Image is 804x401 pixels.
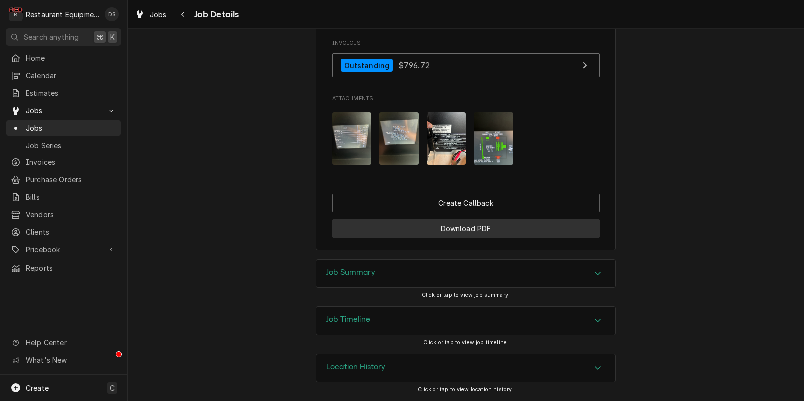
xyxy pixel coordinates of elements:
a: Reports [6,260,121,276]
span: Home [26,53,116,63]
div: Accordion Header [316,307,615,335]
img: NpcrpdYgQPiseyGJrEbw [427,112,466,165]
div: Job Summary [316,259,616,288]
img: u9mivu7Taui2Bh5uLuq0 [379,112,419,165]
img: sN3SC9qtRiiwzOEumrh4 [332,112,372,165]
a: Purchase Orders [6,171,121,188]
div: Attachments [332,95,600,173]
span: ⌘ [96,32,103,42]
button: Navigate back [175,6,191,22]
div: Restaurant Equipment Diagnostics's Avatar [9,7,23,21]
a: Go to Jobs [6,102,121,119]
div: Accordion Header [316,354,615,382]
span: Pricebook [26,244,101,255]
span: Jobs [26,105,101,116]
a: Jobs [6,120,121,136]
a: View Invoice [332,53,600,78]
span: Reports [26,263,116,273]
div: Outstanding [341,59,393,72]
button: Create Callback [332,194,600,212]
div: Accordion Header [316,260,615,288]
a: Calendar [6,67,121,84]
div: DS [105,7,119,21]
div: R [9,7,23,21]
span: Job Details [191,8,239,21]
span: Attachments [332,104,600,173]
a: Job Series [6,137,121,154]
span: Jobs [150,9,167,20]
div: Button Group Row [332,212,600,238]
button: Search anything⌘K [6,28,121,46]
button: Download PDF [332,219,600,238]
button: Accordion Details Expand Trigger [316,260,615,288]
a: Home [6,50,121,66]
span: Click or tap to view job summary. [422,292,510,298]
img: GCtBgi1XQFihwg5EK0VN [474,112,513,165]
span: Create [26,384,49,392]
a: Bills [6,189,121,205]
span: Click or tap to view job timeline. [423,339,508,346]
span: Invoices [26,157,116,167]
span: Purchase Orders [26,174,116,185]
h3: Location History [326,362,386,372]
span: Job Series [26,140,116,151]
a: Go to Help Center [6,334,121,351]
a: Invoices [6,154,121,170]
div: Invoices [332,39,600,82]
span: Click or tap to view location history. [418,386,513,393]
button: Accordion Details Expand Trigger [316,307,615,335]
div: Derek Stewart's Avatar [105,7,119,21]
div: Location History [316,354,616,383]
a: Vendors [6,206,121,223]
span: Calendar [26,70,116,81]
a: Go to What's New [6,352,121,368]
h3: Job Summary [326,268,375,277]
span: C [110,383,115,393]
span: Search anything [24,32,79,42]
span: Clients [26,227,116,237]
a: Estimates [6,85,121,101]
span: Estimates [26,88,116,98]
div: Button Group [332,194,600,238]
a: Clients [6,224,121,240]
button: Accordion Details Expand Trigger [316,354,615,382]
span: What's New [26,355,115,365]
span: Bills [26,192,116,202]
div: Job Timeline [316,306,616,335]
span: Vendors [26,209,116,220]
span: Invoices [332,39,600,47]
h3: Job Timeline [326,315,370,324]
a: Go to Pricebook [6,241,121,258]
span: Attachments [332,95,600,103]
span: Help Center [26,337,115,348]
span: $796.72 [398,60,430,70]
span: Jobs [26,123,116,133]
div: Restaurant Equipment Diagnostics [26,9,99,20]
div: Button Group Row [332,194,600,212]
a: Jobs [131,6,171,23]
span: K [110,32,115,42]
